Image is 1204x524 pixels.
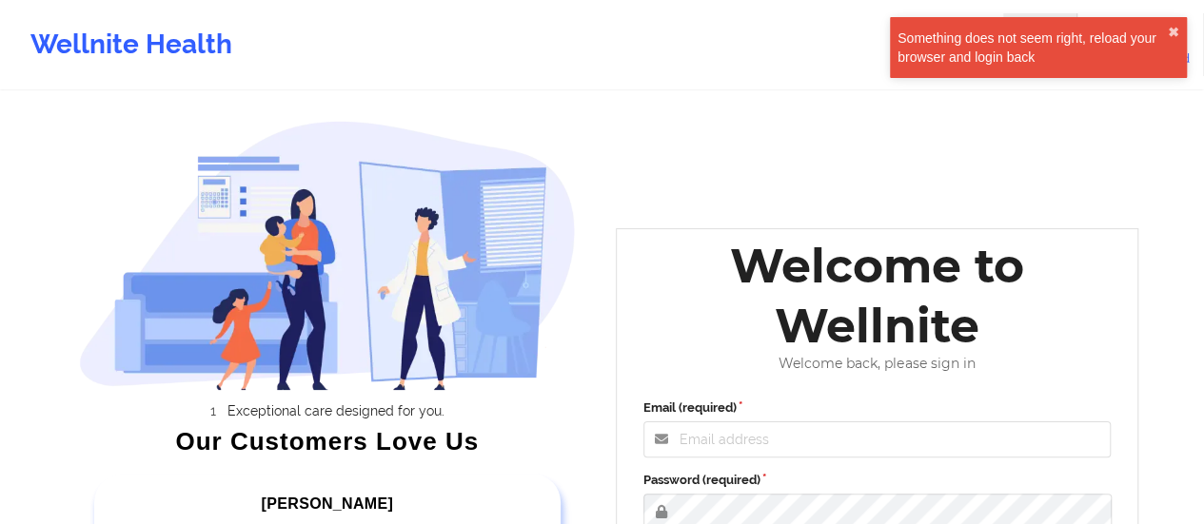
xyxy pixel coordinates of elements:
li: Exceptional care designed for you. [96,403,576,418]
div: Welcome to Wellnite [630,236,1125,356]
div: Welcome back, please sign in [630,356,1125,372]
div: Our Customers Love Us [79,432,576,451]
span: [PERSON_NAME] [262,495,393,512]
div: Something does not seem right, reload your browser and login back [898,29,1168,67]
input: Email address [643,421,1112,457]
label: Password (required) [643,471,1112,490]
img: wellnite-auth-hero_200.c722682e.png [79,120,576,390]
button: close [1168,25,1179,40]
label: Email (required) [643,398,1112,417]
